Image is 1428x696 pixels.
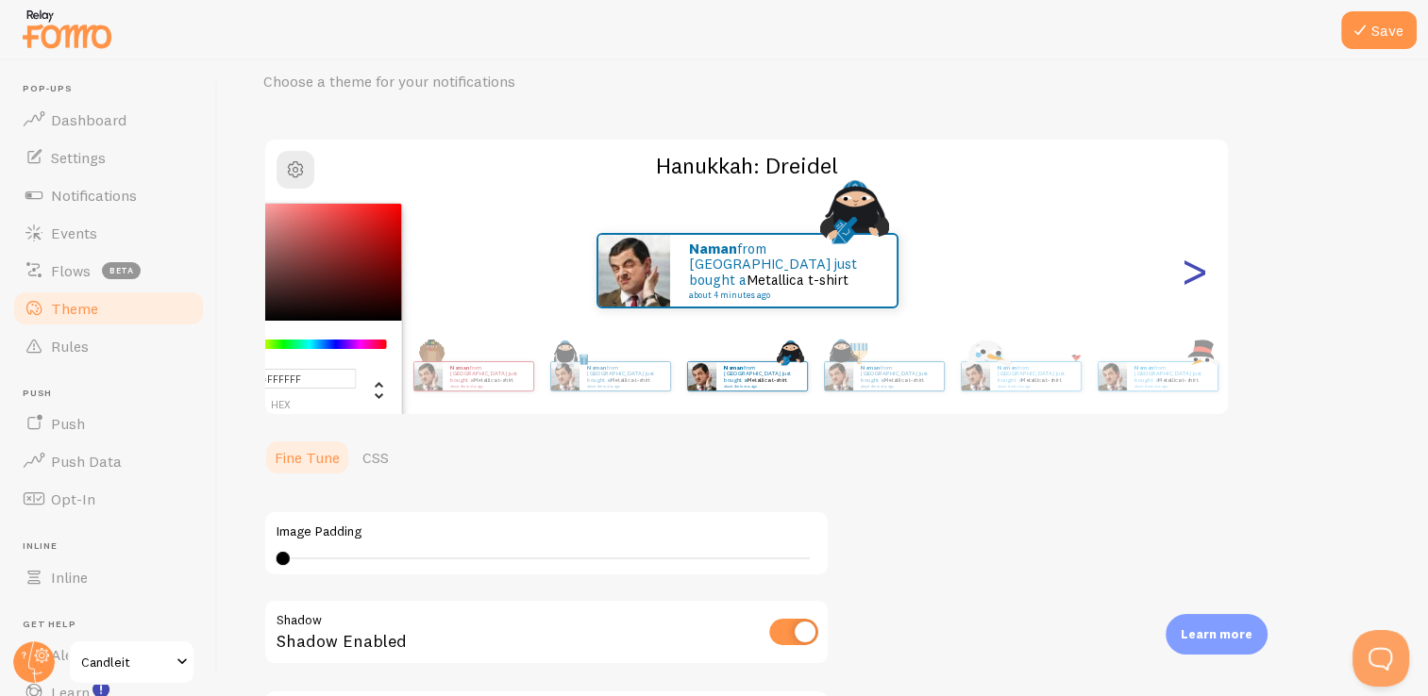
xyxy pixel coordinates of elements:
[11,214,206,252] a: Events
[724,364,799,388] p: from [GEOGRAPHIC_DATA] just bought a
[357,368,387,411] div: Change another color definition
[450,364,469,372] strong: Naman
[23,388,206,400] span: Push
[1352,630,1409,687] iframe: Help Scout Beacon - Open
[413,362,442,390] img: Fomo
[824,362,852,390] img: Fomo
[205,400,357,410] span: hex
[263,71,716,92] p: Choose a theme for your notifications
[689,241,878,300] p: from [GEOGRAPHIC_DATA] just bought a
[1157,376,1198,384] a: Metallica t-shirt
[747,271,848,289] a: Metallica t-shirt
[11,480,206,518] a: Opt-In
[587,364,663,388] p: from [GEOGRAPHIC_DATA] just bought a
[23,540,206,553] span: Inline
[11,442,206,480] a: Push Data
[277,523,816,540] label: Image Padding
[265,151,1228,180] h2: Hanukkah: Dreidel
[11,558,206,596] a: Inline
[51,489,95,508] span: Opt-In
[81,651,171,673] span: Candleit
[1166,614,1268,655] div: Learn more
[263,599,830,668] div: Shadow Enabled
[51,261,91,280] span: Flows
[687,362,715,390] img: Fomo
[51,224,97,242] span: Events
[351,439,400,476] a: CSS
[51,148,106,167] span: Settings
[20,5,114,53] img: fomo-relay-logo-orange.svg
[587,384,661,388] small: about 4 minutes ago
[1181,625,1252,643] p: Learn more
[190,204,402,422] div: Chrome color picker
[11,101,206,139] a: Dashboard
[263,439,351,476] a: Fine Tune
[689,240,737,257] strong: Naman
[11,139,206,176] a: Settings
[998,364,1016,372] strong: Naman
[51,110,126,129] span: Dashboard
[1134,384,1208,388] small: about 4 minutes ago
[11,636,206,673] a: Alerts
[1134,364,1153,372] strong: Naman
[961,362,989,390] img: Fomo
[724,364,743,372] strong: Naman
[473,376,513,384] a: Metallica t-shirt
[861,384,934,388] small: about 4 minutes ago
[68,639,195,685] a: Candleit
[11,327,206,365] a: Rules
[102,262,141,279] span: beta
[51,337,89,356] span: Rules
[598,235,670,307] img: Fomo
[11,405,206,442] a: Push
[689,290,872,300] small: about 4 minutes ago
[998,384,1071,388] small: about 4 minutes ago
[450,364,526,388] p: from [GEOGRAPHIC_DATA] just bought a
[998,364,1073,388] p: from [GEOGRAPHIC_DATA] just bought a
[883,376,924,384] a: Metallica t-shirt
[861,364,936,388] p: from [GEOGRAPHIC_DATA] just bought a
[11,176,206,214] a: Notifications
[747,376,787,384] a: Metallica t-shirt
[1020,376,1061,384] a: Metallica t-shirt
[1098,362,1126,390] img: Fomo
[11,252,206,290] a: Flows beta
[1134,364,1210,388] p: from [GEOGRAPHIC_DATA] just bought a
[11,290,206,327] a: Theme
[51,186,137,205] span: Notifications
[861,364,880,372] strong: Naman
[288,203,311,339] div: Previous slide
[51,568,88,587] span: Inline
[51,299,98,318] span: Theme
[724,384,798,388] small: about 4 minutes ago
[610,376,650,384] a: Metallica t-shirt
[450,384,524,388] small: about 4 minutes ago
[51,452,122,471] span: Push Data
[1183,203,1205,339] div: Next slide
[550,362,579,390] img: Fomo
[23,619,206,631] span: Get Help
[51,414,85,433] span: Push
[23,83,206,95] span: Pop-ups
[587,364,606,372] strong: Naman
